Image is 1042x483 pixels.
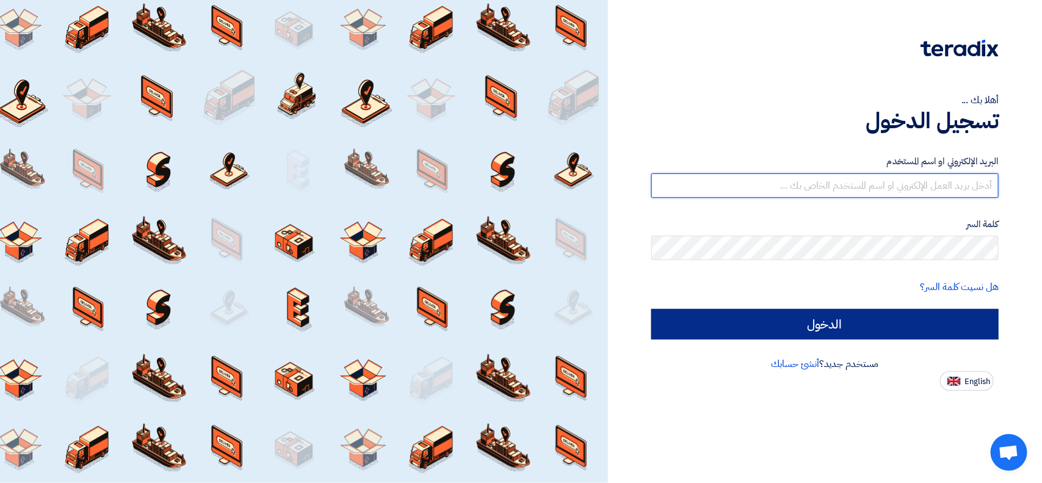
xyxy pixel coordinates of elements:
[964,377,990,386] span: English
[991,434,1027,471] div: Open chat
[651,173,999,198] input: أدخل بريد العمل الإلكتروني او اسم المستخدم الخاص بك ...
[921,40,999,57] img: Teradix logo
[940,371,994,391] button: English
[771,357,819,371] a: أنشئ حسابك
[651,107,999,134] h1: تسجيل الدخول
[947,377,961,386] img: en-US.png
[651,154,999,169] label: البريد الإلكتروني او اسم المستخدم
[921,280,999,294] a: هل نسيت كلمة السر؟
[651,93,999,107] div: أهلا بك ...
[651,357,999,371] div: مستخدم جديد؟
[651,217,999,231] label: كلمة السر
[651,309,999,340] input: الدخول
